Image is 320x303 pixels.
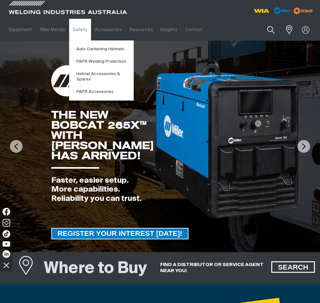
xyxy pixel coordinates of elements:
img: NextArrow [297,140,310,153]
a: Insights [157,19,181,41]
img: Instagram [3,219,10,227]
a: Contact [181,19,206,41]
a: Where to Buy [18,258,44,281]
img: miller [292,6,315,16]
a: Safety [69,19,91,41]
a: PAPR Welding Protection [74,55,133,68]
img: YouTube [3,241,10,247]
ul: Safety Submenu [69,40,134,101]
a: Auto-Darkening Helmets [74,43,133,55]
a: Accessories [91,19,125,41]
a: Filler Metals [36,19,69,41]
input: Product name or item number... [252,22,282,37]
button: Search products [260,22,282,37]
nav: Main [5,19,238,41]
img: hide socials [1,260,12,271]
img: LinkedIn [3,250,10,258]
a: PAPR Accessories [74,86,133,98]
a: Resources [126,19,157,41]
a: REGISTER YOUR INTEREST TODAY! [51,228,189,239]
img: TikTok [3,230,10,238]
span: SEARCH [272,261,314,273]
div: THE NEW BOBCAT 265X™ WITH [PERSON_NAME] HAS ARRIVED! [51,110,154,161]
a: SEARCH [271,261,315,273]
div: Faster, easier setup. More capabilities. Reliability you can trust. [51,176,154,203]
h5: FIND A DISTRIBUTOR OR SERVICE AGENT NEAR YOU: [160,262,268,274]
span: REGISTER YOUR INTEREST [DATE]! [52,228,188,239]
img: Facebook [3,208,10,215]
a: Helmet Accessories & Spares [74,68,133,86]
h1: Where to Buy [44,258,147,279]
img: PrevArrow [10,140,23,153]
a: Equipment [5,19,36,41]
